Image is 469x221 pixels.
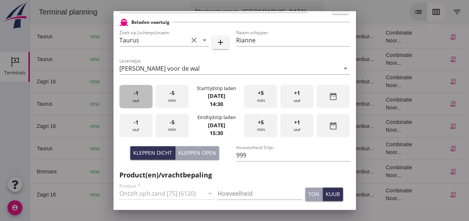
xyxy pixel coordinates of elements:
td: Ontzilt oph.zan... [213,48,251,70]
input: Hoeveelheid 0-lijn [236,149,350,161]
div: Taurus [7,33,49,41]
i: arrow_drop_down [281,7,290,16]
div: Kleppen dicht [133,149,172,157]
td: Blankenbur... [307,160,350,183]
span: +5 [258,89,264,97]
td: Blankenbur... [307,26,350,48]
i: arrow_drop_down [200,36,209,45]
div: Blankenburgput - [GEOGRAPHIC_DATA] [165,7,276,16]
td: Blankenbur... [307,137,350,160]
div: uur [119,114,153,137]
td: Ontzilt oph.zan... [213,93,251,115]
div: Bremare [7,168,49,176]
td: Ontzilt oph.zan... [213,137,251,160]
i: directions_boat [106,57,111,62]
div: Gouda [87,100,116,108]
div: Gouda [87,145,116,153]
small: m3 [150,102,156,106]
td: 18 [251,115,307,137]
i: date_range [329,121,338,130]
td: Ontzilt oph.zan... [213,115,251,137]
i: directions_boat [106,124,111,129]
div: Starttijdstip laden [197,85,236,92]
span: -5 [170,118,175,126]
input: Hoeveelheid [218,188,302,199]
td: 18 [251,137,307,160]
small: m3 [150,170,156,174]
i: receipt_long [419,123,426,129]
td: new [54,26,81,48]
td: Blankenbur... [307,70,350,93]
span: -1 [134,118,138,126]
div: min [156,114,189,137]
div: uur [119,85,153,108]
td: 999 [135,137,176,160]
i: receipt_long [419,191,426,198]
i: receipt_long [419,56,426,63]
strong: [DATE] [207,122,225,129]
div: uur [280,85,313,108]
td: 18 [251,160,307,183]
small: m3 [150,35,156,39]
button: Kleppen dicht [130,146,175,160]
td: 18 [251,93,307,115]
td: 999 [135,26,176,48]
small: m3 [150,57,156,62]
td: new [54,137,81,160]
div: Gouda [87,78,116,86]
div: uur [280,114,313,137]
input: Zoek op (scheeps)naam [119,34,188,46]
div: Kleppen open [178,149,216,157]
i: arrow_drop_down [341,64,350,73]
div: Zagri 16 [7,191,49,199]
small: m3 [153,80,159,84]
td: new [54,160,81,183]
td: Combinatie Noor... [350,93,396,115]
div: Taurus [7,145,49,153]
td: Filling sand [213,160,251,183]
div: Terminal planning [3,7,74,17]
td: 18 [251,48,307,70]
td: 434 [135,160,176,183]
i: calendar_view_week [402,7,411,16]
i: directions_boat [111,169,116,174]
div: Gouda [87,122,116,130]
td: 1298 [135,70,176,93]
i: directions_boat [106,34,111,39]
button: ton [305,188,323,201]
i: date_range [329,92,338,101]
td: Blankenbur... [307,183,350,206]
td: Combinatie Noor... [350,183,396,206]
span: +1 [294,118,300,126]
i: receipt_long [419,78,426,85]
td: 18 [251,70,307,93]
div: Zagri 16 [7,78,49,86]
td: Combinatie Noor... [350,26,396,48]
td: Ontzilt oph.zan... [213,183,251,206]
div: Taurus [7,55,49,63]
h2: Beladen vaartuig [131,19,169,26]
i: filter_list [423,7,432,16]
td: Combinatie Noor... [350,48,396,70]
i: receipt_long [419,145,426,152]
div: Taurus [7,100,49,108]
td: Combinatie Noor... [350,115,396,137]
td: Blankenbur... [307,48,350,70]
i: receipt_long [419,33,426,40]
i: receipt_long [419,168,426,175]
td: Blankenbur... [307,93,350,115]
i: add [216,38,225,47]
strong: 15:30 [210,129,223,137]
h2: Product(en)/vrachtbepaling [119,170,350,180]
div: kuub [326,190,340,198]
span: +1 [294,89,300,97]
td: 18 [251,26,307,48]
td: 999 [135,48,176,70]
td: new [54,93,81,115]
td: Ontzilt oph.zan... [213,70,251,93]
i: list [384,7,393,16]
td: 18 [251,183,307,206]
span: -5 [170,89,175,97]
td: new [54,115,81,137]
i: directions_boat [106,146,111,151]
